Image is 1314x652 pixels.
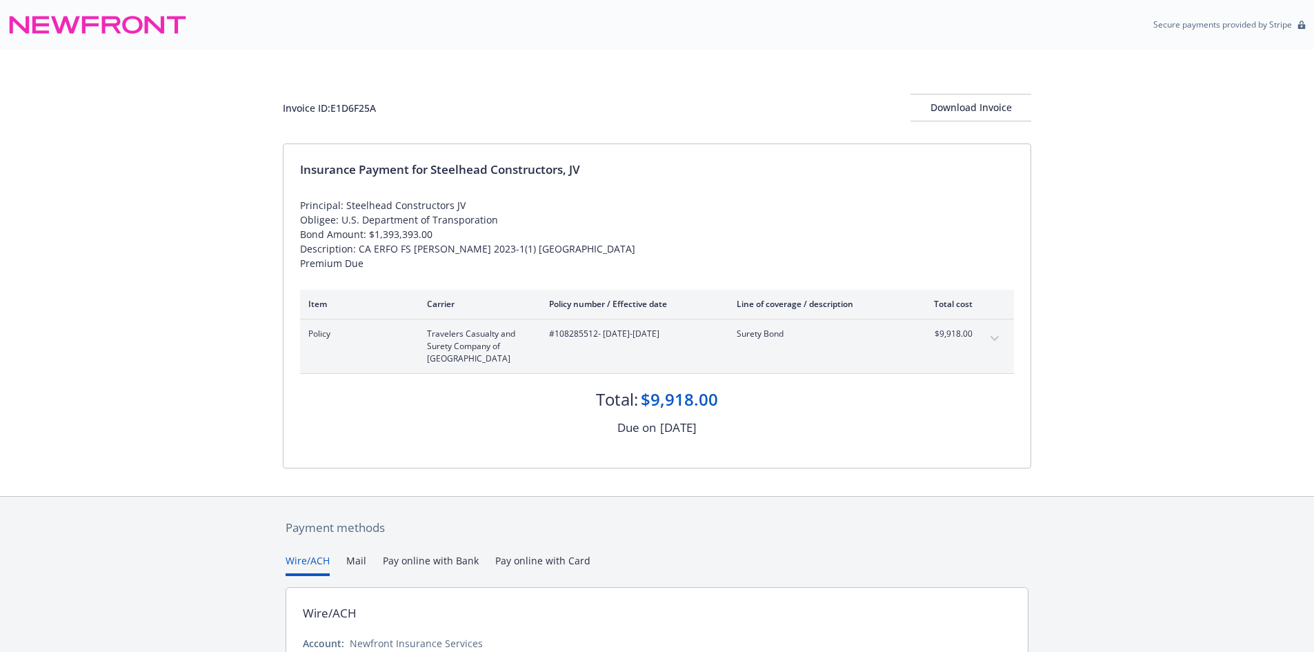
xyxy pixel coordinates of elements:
[283,101,376,115] div: Invoice ID: E1D6F25A
[427,328,527,365] span: Travelers Casualty and Surety Company of [GEOGRAPHIC_DATA]
[910,94,1031,121] button: Download Invoice
[596,388,638,411] div: Total:
[308,298,405,310] div: Item
[286,519,1028,537] div: Payment methods
[495,553,590,576] button: Pay online with Card
[737,328,899,340] span: Surety Bond
[300,198,1014,270] div: Principal: Steelhead Constructors JV Obligee: U.S. Department of Transporation Bond Amount: $1,39...
[641,388,718,411] div: $9,918.00
[617,419,656,437] div: Due on
[549,328,715,340] span: #108285512 - [DATE]-[DATE]
[350,636,483,651] div: Newfront Insurance Services
[303,636,344,651] div: Account:
[921,328,973,340] span: $9,918.00
[300,319,1014,373] div: PolicyTravelers Casualty and Surety Company of [GEOGRAPHIC_DATA]#108285512- [DATE]-[DATE]Surety B...
[427,298,527,310] div: Carrier
[286,553,330,576] button: Wire/ACH
[383,553,479,576] button: Pay online with Bank
[303,604,357,622] div: Wire/ACH
[346,553,366,576] button: Mail
[1153,19,1292,30] p: Secure payments provided by Stripe
[549,298,715,310] div: Policy number / Effective date
[300,161,1014,179] div: Insurance Payment for Steelhead Constructors, JV
[660,419,697,437] div: [DATE]
[308,328,405,340] span: Policy
[737,298,899,310] div: Line of coverage / description
[910,95,1031,121] div: Download Invoice
[984,328,1006,350] button: expand content
[921,298,973,310] div: Total cost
